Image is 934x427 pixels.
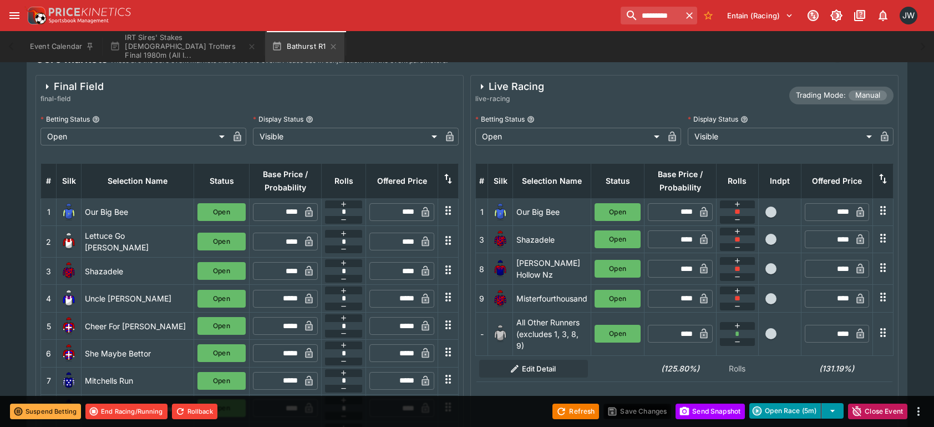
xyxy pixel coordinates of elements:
[322,163,366,198] th: Rolls
[57,163,82,198] th: Silk
[41,258,57,285] td: 3
[491,290,509,308] img: runner 9
[595,260,641,278] button: Open
[821,403,844,419] button: select merge strategy
[476,285,488,312] td: 9
[513,163,591,198] th: Selection Name
[82,340,194,367] td: She Maybe Bettor
[796,90,846,101] p: Trading Mode:
[688,114,738,124] p: Display Status
[873,6,893,26] button: Notifications
[513,312,591,355] td: All Other Runners (excludes 1, 3, 8, 9)
[644,163,716,198] th: Base Price / Probability
[595,230,641,248] button: Open
[552,404,599,419] button: Refresh
[826,6,846,26] button: Toggle light/dark mode
[60,262,78,280] img: runner 3
[476,312,488,355] td: -
[896,3,921,28] button: Jayden Wyke
[40,114,90,124] p: Betting Status
[475,93,544,104] span: live-racing
[197,233,246,250] button: Open
[41,395,57,422] td: 8
[749,403,844,419] div: split button
[49,8,131,16] img: PriceKinetics
[699,7,717,24] button: No Bookmarks
[103,31,263,62] button: IRT Sires' Stakes [DEMOGRAPHIC_DATA] Trotters Final 1980m (All I...
[82,226,194,258] td: Lettuce Go [PERSON_NAME]
[676,404,745,419] button: Send Snapshot
[366,163,438,198] th: Offered Price
[265,31,344,62] button: Bathurst R1
[197,317,246,335] button: Open
[85,404,167,419] button: End Racing/Running
[40,93,104,104] span: final-field
[194,163,250,198] th: Status
[23,31,101,62] button: Event Calendar
[41,285,57,312] td: 4
[848,404,907,419] button: Close Event
[197,372,246,390] button: Open
[491,260,509,278] img: runner 8
[719,363,755,374] p: Rolls
[197,344,246,362] button: Open
[172,404,217,419] button: Rollback
[912,405,925,418] button: more
[716,163,759,198] th: Rolls
[595,290,641,308] button: Open
[476,253,488,285] td: 8
[41,367,57,394] td: 7
[595,203,641,221] button: Open
[197,290,246,308] button: Open
[82,312,194,339] td: Cheer For [PERSON_NAME]
[491,325,509,343] img: blank-silk.png
[60,317,78,335] img: runner 5
[197,262,246,280] button: Open
[4,6,24,26] button: open drawer
[475,128,663,145] div: Open
[82,163,194,198] th: Selection Name
[479,360,588,378] button: Edit Detail
[24,4,47,27] img: PriceKinetics Logo
[475,80,544,93] div: Live Racing
[60,372,78,390] img: runner 7
[850,6,870,26] button: Documentation
[82,198,194,225] td: Our Big Bee
[720,7,800,24] button: Select Tenant
[475,114,525,124] p: Betting Status
[476,198,488,225] td: 1
[60,344,78,362] img: runner 6
[488,163,513,198] th: Silk
[527,115,535,123] button: Betting Status
[82,395,194,422] td: [PERSON_NAME] Hollow Nz
[41,226,57,258] td: 2
[513,198,591,225] td: Our Big Bee
[621,7,682,24] input: search
[513,285,591,312] td: Misterfourthousand
[591,163,644,198] th: Status
[513,226,591,253] td: Shazadele
[513,253,591,285] td: [PERSON_NAME] Hollow Nz
[688,128,876,145] div: Visible
[801,163,872,198] th: Offered Price
[40,80,104,93] div: Final Field
[740,115,748,123] button: Display Status
[803,6,823,26] button: Connected to PK
[41,163,57,198] th: #
[41,312,57,339] td: 5
[595,325,641,343] button: Open
[759,163,801,198] th: Independent
[250,163,322,198] th: Base Price / Probability
[41,340,57,367] td: 6
[476,163,488,198] th: #
[491,203,509,221] img: runner 1
[41,198,57,225] td: 1
[648,363,713,374] h6: (125.80%)
[92,115,100,123] button: Betting Status
[49,18,109,23] img: Sportsbook Management
[306,115,313,123] button: Display Status
[10,404,81,419] button: Suspend Betting
[476,226,488,253] td: 3
[749,403,821,419] button: Open Race (5m)
[82,367,194,394] td: Mitchells Run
